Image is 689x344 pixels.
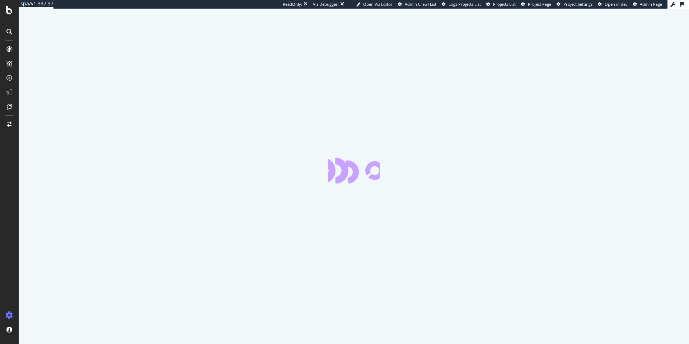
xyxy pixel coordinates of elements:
[398,1,436,7] a: Admin Crawl List
[442,1,481,7] a: Logs Projects List
[486,1,516,7] a: Projects List
[605,1,628,7] span: Open in dev
[356,1,393,7] a: Open Viz Editor
[563,1,592,7] span: Project Settings
[521,1,551,7] a: Project Page
[640,1,662,7] span: Admin Page
[598,1,628,7] a: Open in dev
[528,1,551,7] span: Project Page
[283,1,302,7] div: ReadOnly:
[493,1,516,7] span: Projects List
[313,1,339,7] div: Viz Debugger:
[633,1,662,7] a: Admin Page
[328,158,380,183] div: animation
[363,1,393,7] span: Open Viz Editor
[449,1,481,7] span: Logs Projects List
[405,1,436,7] span: Admin Crawl List
[557,1,592,7] a: Project Settings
